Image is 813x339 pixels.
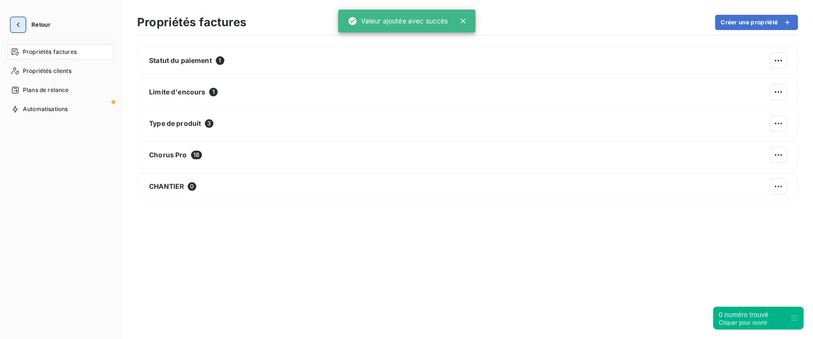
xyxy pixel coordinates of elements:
[149,182,184,191] span: CHANTIER
[31,22,50,28] span: Retour
[8,82,114,98] a: Plans de relance
[149,119,201,128] span: Type de produit
[715,15,798,30] button: Créer une propriété
[8,44,114,60] a: Propriétés factures
[205,119,213,128] span: 3
[137,14,246,31] h3: Propriétés factures
[149,56,212,65] span: Statut du paiement
[23,105,68,113] span: Automatisations
[23,67,71,75] span: Propriétés clients
[8,102,114,117] a: Automatisations
[209,88,218,96] span: 1
[188,182,196,191] span: 0
[191,151,202,159] span: 18
[8,17,58,32] button: Retour
[23,86,69,94] span: Plans de relance
[23,48,77,56] span: Propriétés factures
[348,12,448,30] div: Valeur ajoutée avec succès
[8,63,114,79] a: Propriétés clients
[216,56,224,65] span: 1
[149,150,187,160] span: Chorus Pro
[149,87,205,97] span: Limite d'encours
